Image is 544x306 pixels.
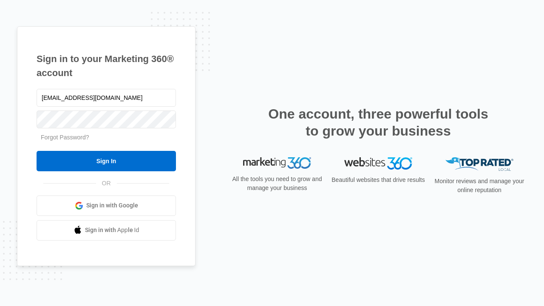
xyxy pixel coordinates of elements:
[229,175,325,193] p: All the tools you need to grow and manage your business
[37,151,176,171] input: Sign In
[85,226,139,235] span: Sign in with Apple Id
[243,157,311,169] img: Marketing 360
[41,134,89,141] a: Forgot Password?
[266,105,491,139] h2: One account, three powerful tools to grow your business
[96,179,117,188] span: OR
[445,157,513,171] img: Top Rated Local
[37,195,176,216] a: Sign in with Google
[37,89,176,107] input: Email
[344,157,412,170] img: Websites 360
[37,52,176,80] h1: Sign in to your Marketing 360® account
[37,220,176,241] a: Sign in with Apple Id
[86,201,138,210] span: Sign in with Google
[432,177,527,195] p: Monitor reviews and manage your online reputation
[331,176,426,184] p: Beautiful websites that drive results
